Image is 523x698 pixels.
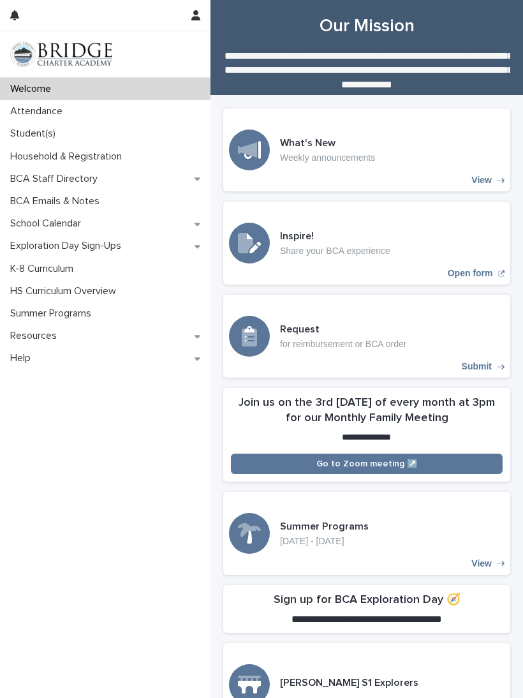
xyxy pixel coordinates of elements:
[462,361,492,372] p: Submit
[5,263,84,275] p: K-8 Curriculum
[280,536,369,547] p: [DATE] - [DATE]
[5,151,132,163] p: Household & Registration
[5,128,66,140] p: Student(s)
[5,105,73,117] p: Attendance
[5,218,91,230] p: School Calendar
[5,240,131,252] p: Exploration Day Sign-Ups
[280,676,418,690] h3: [PERSON_NAME] S1 Explorers
[274,593,460,608] h2: Sign up for BCA Exploration Day 🧭
[223,295,510,378] a: Submit
[280,520,369,533] h3: Summer Programs
[5,83,61,95] p: Welcome
[280,323,406,336] h3: Request
[231,454,503,474] a: Go to Zoom meeting ↗️
[5,195,110,207] p: BCA Emails & Notes
[223,202,510,285] a: Open form
[280,339,406,350] p: for reimbursement or BCA order
[448,268,493,279] p: Open form
[10,41,112,67] img: V1C1m3IdTEidaUdm9Hs0
[223,108,510,191] a: View
[5,352,41,364] p: Help
[5,330,67,342] p: Resources
[280,230,390,243] h3: Inspire!
[316,459,418,468] span: Go to Zoom meeting ↗️
[5,308,101,320] p: Summer Programs
[223,15,510,38] h1: Our Mission
[280,152,375,163] p: Weekly announcements
[471,558,492,569] p: View
[5,285,126,297] p: HS Curriculum Overview
[280,137,375,150] h3: What's New
[223,492,510,575] a: View
[231,396,503,426] h2: Join us on the 3rd [DATE] of every month at 3pm for our Monthly Family Meeting
[471,175,492,186] p: View
[280,246,390,256] p: Share your BCA experience
[5,173,108,185] p: BCA Staff Directory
